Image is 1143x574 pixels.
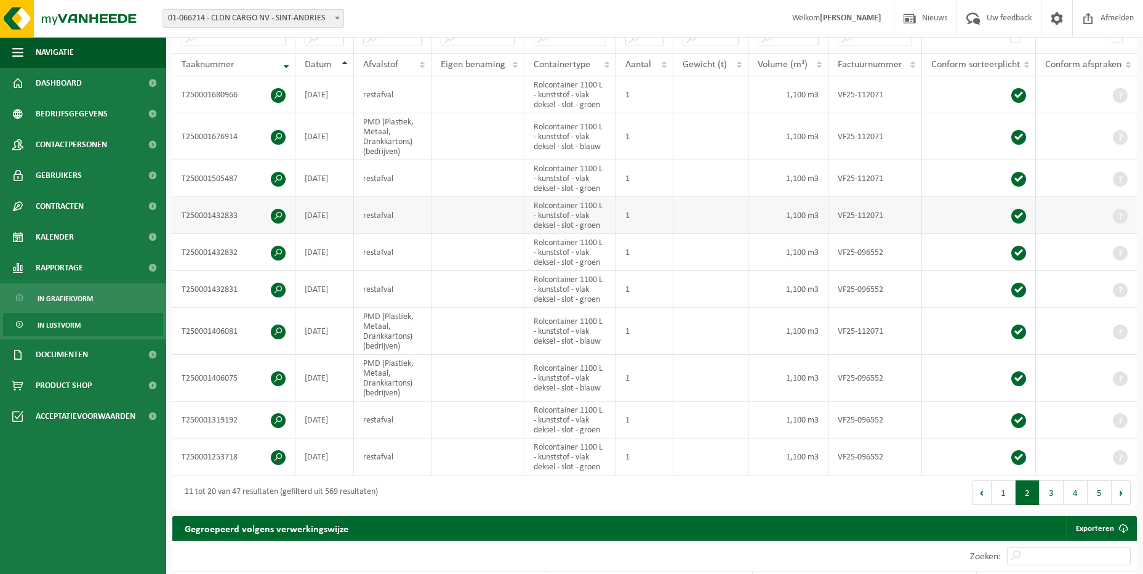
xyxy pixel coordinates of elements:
[625,60,651,70] span: Aantal
[354,271,431,308] td: restafval
[1088,480,1112,505] button: 5
[182,60,235,70] span: Taaknummer
[162,9,344,28] span: 01-066214 - CLDN CARGO NV - SINT-ANDRIES
[172,439,295,475] td: T250001253718
[1045,60,1121,70] span: Conform afspraken
[295,234,354,271] td: [DATE]
[828,113,922,160] td: VF25-112071
[36,129,107,160] span: Contactpersonen
[36,68,82,99] span: Dashboard
[970,552,1001,562] label: Zoeken:
[828,160,922,197] td: VF25-112071
[616,197,673,234] td: 1
[524,76,616,113] td: Rolcontainer 1100 L - kunststof - vlak deksel - slot - groen
[1016,480,1040,505] button: 2
[524,402,616,439] td: Rolcontainer 1100 L - kunststof - vlak deksel - slot - groen
[616,76,673,113] td: 1
[295,402,354,439] td: [DATE]
[354,197,431,234] td: restafval
[828,271,922,308] td: VF25-096552
[931,60,1020,70] span: Conform sorteerplicht
[172,197,295,234] td: T250001432833
[524,113,616,160] td: Rolcontainer 1100 L - kunststof - vlak deksel - slot - blauw
[828,439,922,475] td: VF25-096552
[3,313,163,336] a: In lijstvorm
[354,308,431,355] td: PMD (Plastiek, Metaal, Drankkartons) (bedrijven)
[748,308,828,355] td: 1,100 m3
[178,482,378,504] div: 11 tot 20 van 47 resultaten (gefilterd uit 569 resultaten)
[3,286,163,310] a: In grafiekvorm
[838,60,902,70] span: Factuurnummer
[524,197,616,234] td: Rolcontainer 1100 L - kunststof - vlak deksel - slot - groen
[36,253,83,283] span: Rapportage
[1040,480,1064,505] button: 3
[295,439,354,475] td: [DATE]
[616,355,673,402] td: 1
[828,402,922,439] td: VF25-096552
[616,160,673,197] td: 1
[828,76,922,113] td: VF25-112071
[748,234,828,271] td: 1,100 m3
[748,355,828,402] td: 1,100 m3
[163,10,343,27] span: 01-066214 - CLDN CARGO NV - SINT-ANDRIES
[172,76,295,113] td: T250001680966
[172,308,295,355] td: T250001406081
[748,113,828,160] td: 1,100 m3
[172,234,295,271] td: T250001432832
[616,271,673,308] td: 1
[36,160,82,191] span: Gebruikers
[36,339,88,370] span: Documenten
[524,355,616,402] td: Rolcontainer 1100 L - kunststof - vlak deksel - slot - blauw
[828,234,922,271] td: VF25-096552
[1064,480,1088,505] button: 4
[363,60,398,70] span: Afvalstof
[295,197,354,234] td: [DATE]
[354,439,431,475] td: restafval
[38,313,81,337] span: In lijstvorm
[295,113,354,160] td: [DATE]
[354,76,431,113] td: restafval
[828,308,922,355] td: VF25-112071
[172,113,295,160] td: T250001676914
[172,402,295,439] td: T250001319192
[748,402,828,439] td: 1,100 m3
[172,355,295,402] td: T250001406075
[524,439,616,475] td: Rolcontainer 1100 L - kunststof - vlak deksel - slot - groen
[172,516,361,540] h2: Gegroepeerd volgens verwerkingswijze
[305,60,332,70] span: Datum
[616,113,673,160] td: 1
[828,197,922,234] td: VF25-112071
[992,480,1016,505] button: 1
[748,76,828,113] td: 1,100 m3
[36,37,74,68] span: Navigatie
[36,370,92,401] span: Product Shop
[295,308,354,355] td: [DATE]
[36,99,108,129] span: Bedrijfsgegevens
[36,401,135,432] span: Acceptatievoorwaarden
[172,160,295,197] td: T250001505487
[36,222,74,253] span: Kalender
[38,287,93,310] span: In grafiekvorm
[524,271,616,308] td: Rolcontainer 1100 L - kunststof - vlak deksel - slot - groen
[354,355,431,402] td: PMD (Plastiek, Metaal, Drankkartons) (bedrijven)
[524,234,616,271] td: Rolcontainer 1100 L - kunststof - vlak deksel - slot - groen
[354,234,431,271] td: restafval
[828,355,922,402] td: VF25-096552
[524,308,616,355] td: Rolcontainer 1100 L - kunststof - vlak deksel - slot - blauw
[295,76,354,113] td: [DATE]
[441,60,505,70] span: Eigen benaming
[820,14,881,23] strong: [PERSON_NAME]
[295,355,354,402] td: [DATE]
[295,271,354,308] td: [DATE]
[616,308,673,355] td: 1
[172,271,295,308] td: T250001432831
[1112,480,1131,505] button: Next
[1066,516,1136,541] a: Exporteren
[534,60,590,70] span: Containertype
[972,480,992,505] button: Previous
[354,113,431,160] td: PMD (Plastiek, Metaal, Drankkartons) (bedrijven)
[354,402,431,439] td: restafval
[524,160,616,197] td: Rolcontainer 1100 L - kunststof - vlak deksel - slot - groen
[748,439,828,475] td: 1,100 m3
[354,160,431,197] td: restafval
